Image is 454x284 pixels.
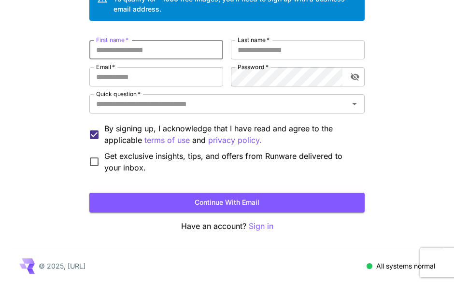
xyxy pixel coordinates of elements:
[346,68,364,85] button: toggle password visibility
[104,123,357,146] p: By signing up, I acknowledge that I have read and agree to the applicable and
[96,90,141,98] label: Quick question
[238,36,270,44] label: Last name
[376,261,435,271] p: All systems normal
[39,261,85,271] p: © 2025, [URL]
[104,150,357,173] span: Get exclusive insights, tips, and offers from Runware delivered to your inbox.
[89,193,365,213] button: Continue with email
[238,63,269,71] label: Password
[249,220,273,232] button: Sign in
[96,63,115,71] label: Email
[208,134,262,146] button: By signing up, I acknowledge that I have read and agree to the applicable terms of use and
[208,134,262,146] p: privacy policy.
[144,134,190,146] p: terms of use
[89,220,365,232] p: Have an account?
[144,134,190,146] button: By signing up, I acknowledge that I have read and agree to the applicable and privacy policy.
[96,36,128,44] label: First name
[348,97,361,111] button: Open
